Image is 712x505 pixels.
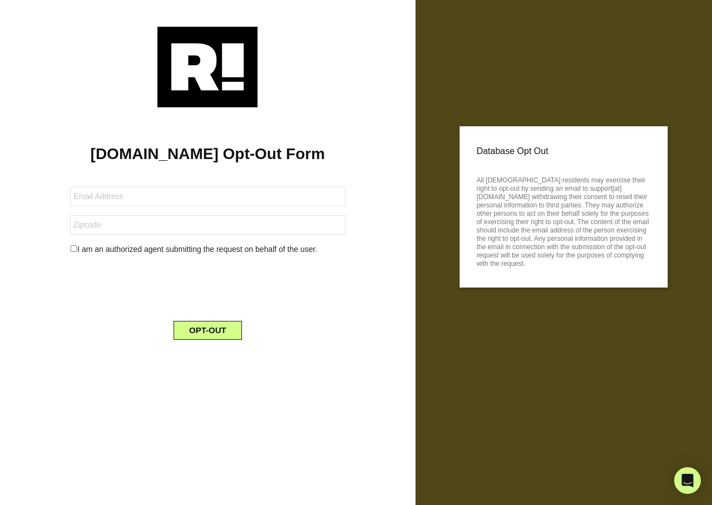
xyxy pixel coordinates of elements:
input: Zipcode [70,215,345,235]
button: OPT-OUT [174,321,242,340]
input: Email Address [70,187,345,206]
h1: [DOMAIN_NAME] Opt-Out Form [17,145,399,164]
div: Open Intercom Messenger [674,467,701,494]
div: I am an authorized agent submitting the request on behalf of the user. [62,244,353,255]
p: All [DEMOGRAPHIC_DATA] residents may exercise their right to opt-out by sending an email to suppo... [477,173,651,268]
img: Retention.com [157,27,258,107]
p: Database Opt Out [477,143,651,160]
iframe: reCAPTCHA [123,264,292,308]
